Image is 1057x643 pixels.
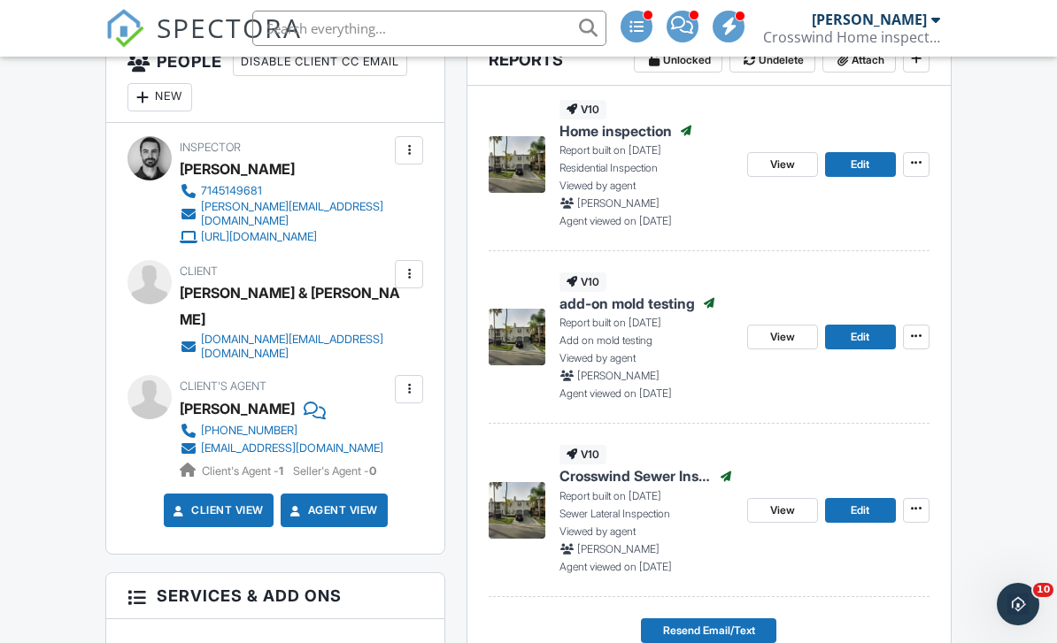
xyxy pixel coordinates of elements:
div: [EMAIL_ADDRESS][DOMAIN_NAME] [201,441,383,455]
a: [URL][DOMAIN_NAME] [180,228,390,246]
div: [DOMAIN_NAME][EMAIL_ADDRESS][DOMAIN_NAME] [201,333,390,361]
a: SPECTORA [105,24,302,61]
a: [EMAIL_ADDRESS][DOMAIN_NAME] [180,440,383,457]
span: Seller's Agent - [293,464,376,478]
strong: 0 [369,464,376,478]
span: SPECTORA [157,9,302,46]
span: Client's Agent [180,379,266,393]
a: Agent View [287,501,378,519]
a: 7145149681 [180,182,390,200]
input: Search everything... [252,11,606,46]
a: [PERSON_NAME][EMAIL_ADDRESS][DOMAIN_NAME] [180,200,390,228]
a: [PHONE_NUMBER] [180,422,383,440]
div: [URL][DOMAIN_NAME] [201,230,317,244]
a: [PERSON_NAME] [180,395,295,422]
div: [PHONE_NUMBER] [201,424,297,438]
span: Inspector [180,141,241,154]
a: [DOMAIN_NAME][EMAIL_ADDRESS][DOMAIN_NAME] [180,333,390,361]
div: [PERSON_NAME] [180,156,295,182]
span: Client's Agent - [202,464,286,478]
h3: People [106,37,444,123]
strong: 1 [279,464,283,478]
div: [PERSON_NAME] & [PERSON_NAME] [180,279,405,333]
div: Disable Client CC Email [233,48,407,76]
div: Crosswind Home inspection [763,28,940,46]
span: Client [180,264,218,278]
img: The Best Home Inspection Software - Spectora [105,9,144,48]
div: 7145149681 [201,184,262,198]
div: [PERSON_NAME][EMAIL_ADDRESS][DOMAIN_NAME] [201,200,390,228]
h3: Services & Add ons [106,573,444,619]
a: Client View [170,501,264,519]
iframe: Intercom live chat [997,583,1039,625]
div: New [127,83,192,111]
div: [PERSON_NAME] [812,11,927,28]
span: 10 [1033,583,1053,597]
